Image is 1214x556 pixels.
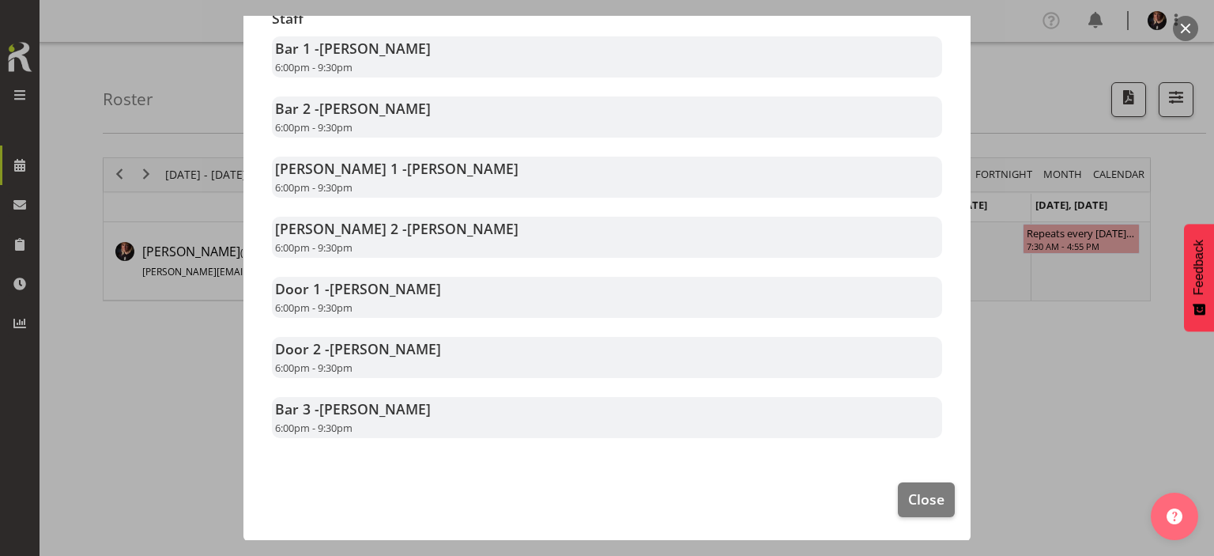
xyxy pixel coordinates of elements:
button: Feedback - Show survey [1184,224,1214,331]
span: 6:00pm - 9:30pm [275,120,353,134]
span: Close [908,489,944,509]
span: [PERSON_NAME] [319,99,431,118]
span: [PERSON_NAME] [330,279,441,298]
h3: Staff [272,11,942,27]
strong: Bar 2 - [275,99,431,118]
span: 6:00pm - 9:30pm [275,421,353,435]
strong: [PERSON_NAME] 2 - [275,219,518,238]
strong: Bar 3 - [275,399,431,418]
span: [PERSON_NAME] [319,399,431,418]
span: 6:00pm - 9:30pm [275,180,353,195]
span: [PERSON_NAME] [330,339,441,358]
span: Feedback [1192,240,1206,295]
strong: Door 2 - [275,339,441,358]
span: [PERSON_NAME] [319,39,431,58]
span: 6:00pm - 9:30pm [275,361,353,375]
button: Close [898,482,955,517]
strong: [PERSON_NAME] 1 - [275,159,518,178]
img: help-xxl-2.png [1167,509,1182,524]
strong: Bar 1 - [275,39,431,58]
span: 6:00pm - 9:30pm [275,240,353,255]
span: [PERSON_NAME] [407,159,518,178]
span: 6:00pm - 9:30pm [275,60,353,74]
span: 6:00pm - 9:30pm [275,301,353,315]
strong: Door 1 - [275,279,441,298]
span: [PERSON_NAME] [407,219,518,238]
